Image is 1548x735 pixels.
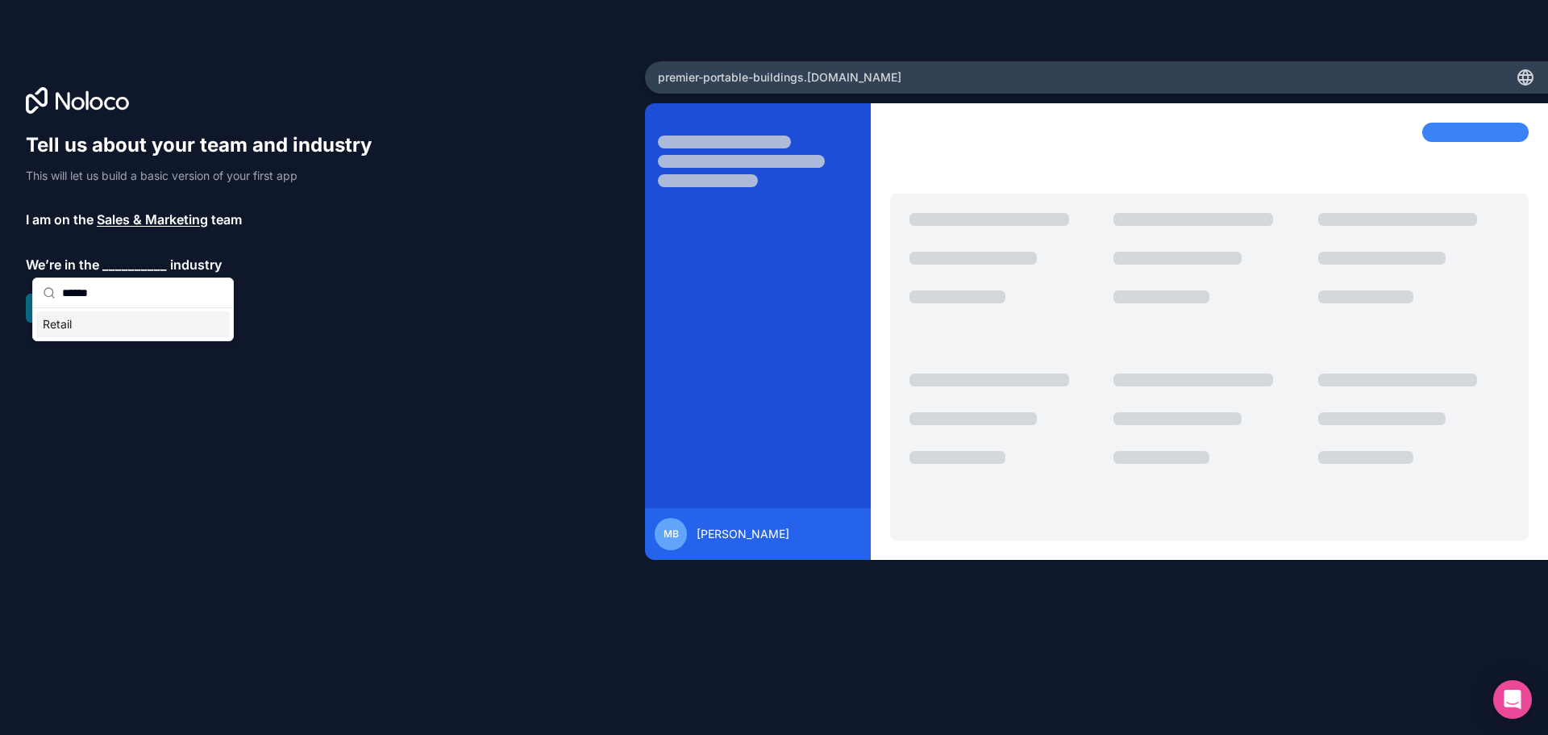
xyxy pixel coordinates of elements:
span: premier-portable-buildings .[DOMAIN_NAME] [658,69,901,86]
span: We’re in the [26,255,99,274]
div: Suggestions [33,308,233,340]
p: This will let us build a basic version of your first app [26,168,387,184]
span: Sales & Marketing [97,210,208,229]
div: Retail [36,311,230,337]
span: industry [170,255,222,274]
span: I am on the [26,210,94,229]
div: Open Intercom Messenger [1493,680,1532,719]
span: MB [664,528,679,541]
span: __________ [102,255,167,274]
span: team [211,210,242,229]
h1: Tell us about your team and industry [26,132,387,158]
span: [PERSON_NAME] [697,526,789,542]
